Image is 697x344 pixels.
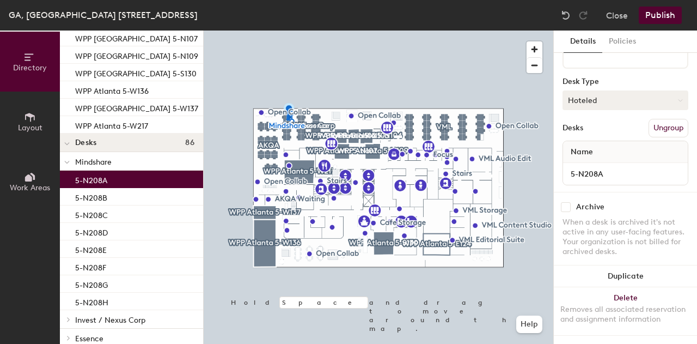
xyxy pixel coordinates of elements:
[75,243,107,255] p: 5-N208E
[75,49,198,61] p: WPP [GEOGRAPHIC_DATA] 5-N109
[565,142,598,162] span: Name
[516,316,542,333] button: Help
[75,173,107,185] p: 5-N208A
[75,208,108,220] p: 5-N208C
[576,203,604,212] div: Archive
[606,7,628,24] button: Close
[185,138,194,147] span: 86
[10,183,50,192] span: Work Areas
[563,124,583,132] div: Desks
[75,31,198,44] p: WPP [GEOGRAPHIC_DATA] 5-N107
[75,316,145,325] span: Invest / Nexus Corp
[554,265,697,287] button: Duplicate
[75,334,103,343] span: Essence
[75,225,108,238] p: 5-N208D
[75,158,112,167] span: Mindshare
[75,295,108,307] p: 5-N208H
[563,77,688,86] div: Desk Type
[75,66,197,79] p: WPP [GEOGRAPHIC_DATA] 5-S130
[560,305,690,324] div: Removes all associated reservation and assignment information
[554,287,697,335] button: DeleteRemoves all associated reservation and assignment information
[563,218,688,257] div: When a desk is archived it's not active in any user-facing features. Your organization is not bil...
[602,31,643,53] button: Policies
[649,119,688,137] button: Ungroup
[75,277,108,290] p: 5-N208G
[75,101,198,113] p: WPP [GEOGRAPHIC_DATA] 5-W137
[564,31,602,53] button: Details
[563,90,688,110] button: Hoteled
[75,260,106,273] p: 5-N208F
[565,166,686,182] input: Unnamed desk
[75,190,107,203] p: 5-N208B
[18,123,42,132] span: Layout
[75,83,149,96] p: WPP Atlanta 5-W136
[578,10,589,21] img: Redo
[560,10,571,21] img: Undo
[75,138,96,147] span: Desks
[9,8,198,22] div: GA, [GEOGRAPHIC_DATA] [STREET_ADDRESS]
[75,118,148,131] p: WPP Atlanta 5-W217
[639,7,682,24] button: Publish
[13,63,47,73] span: Directory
